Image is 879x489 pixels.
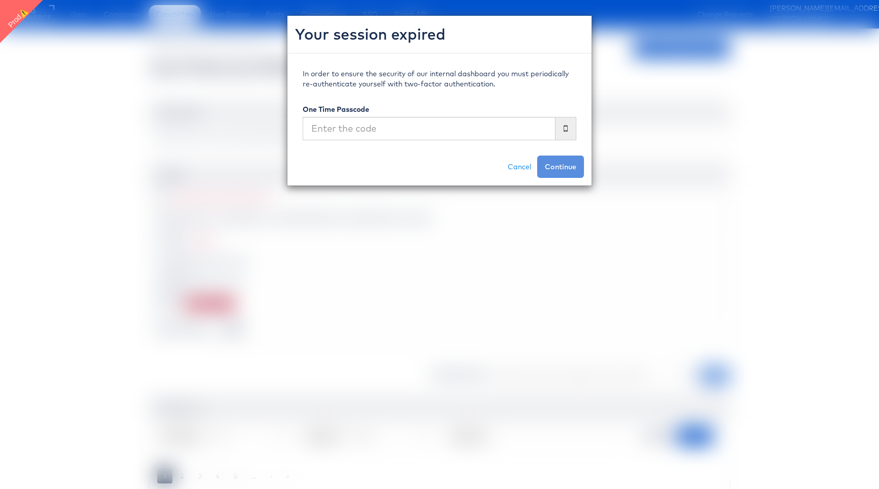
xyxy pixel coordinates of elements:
label: One Time Passcode [303,104,369,114]
a: Cancel [502,156,537,178]
p: In order to ensure the security of our internal dashboard you must periodically re-authenticate y... [303,69,576,89]
h2: Your session expired [295,23,584,45]
button: Continue [537,156,584,178]
input: Enter the code [303,117,555,140]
